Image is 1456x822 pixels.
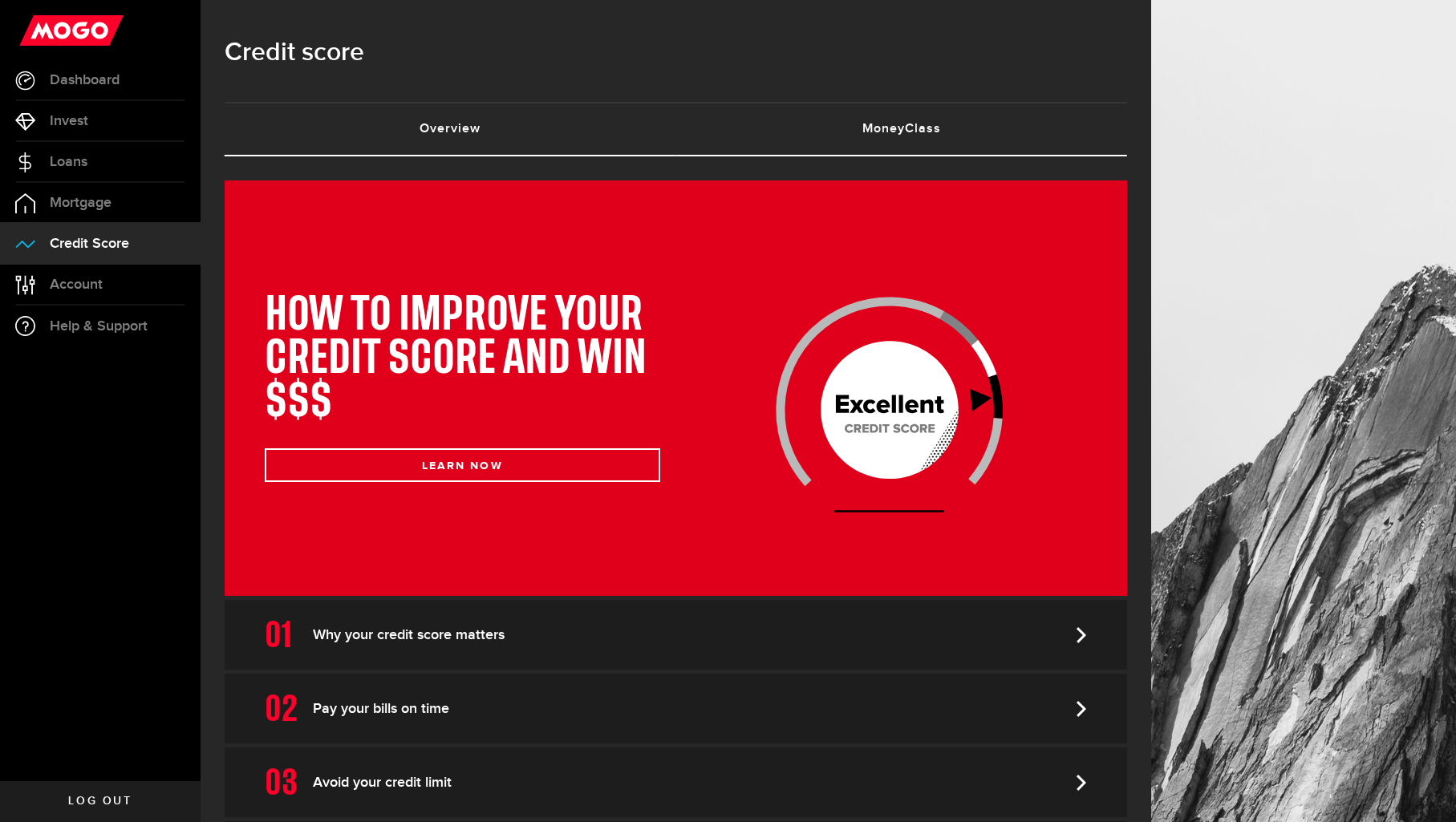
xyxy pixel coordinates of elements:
a: Overview [225,103,676,155]
button: LEARN NOW [265,448,660,482]
ul: Tabs Navigation [225,102,1127,156]
span: Invest [50,114,88,128]
span: Account [50,277,103,292]
h1: Credit score [225,32,1127,74]
span: Dashboard [50,73,120,87]
span: Credit Score [50,237,129,251]
a: Avoid your credit limit [225,747,1127,817]
span: Help & Support [50,319,148,334]
span: Log out [68,796,132,807]
a: MoneyClass [676,103,1128,155]
a: Why your credit score matters [225,600,1127,670]
h1: HOW TO IMPROVE YOUR CREDIT SCORE AND WIN $$$ [265,294,660,424]
button: Open LiveChat chat widget [13,6,61,55]
span: Loans [50,155,87,169]
a: Pay your bills on time [225,674,1127,743]
span: Mortgage [50,196,112,210]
